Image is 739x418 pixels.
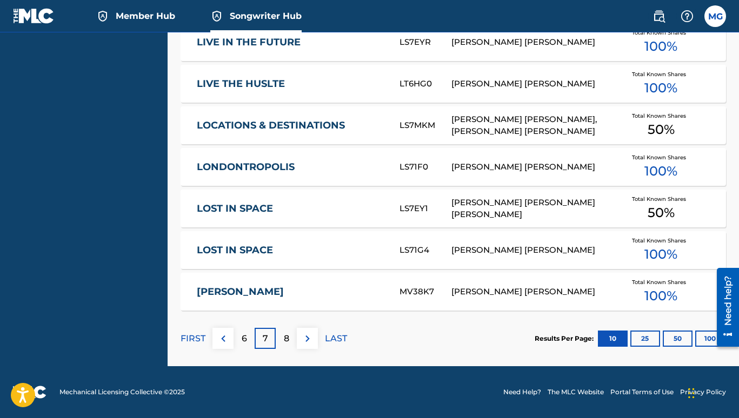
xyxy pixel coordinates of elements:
[548,387,604,397] a: The MLC Website
[210,10,223,23] img: Top Rightsholder
[451,113,607,138] div: [PERSON_NAME] [PERSON_NAME], [PERSON_NAME] [PERSON_NAME]
[263,332,268,345] p: 7
[610,387,674,397] a: Portal Terms of Use
[301,332,314,345] img: right
[451,286,607,298] div: [PERSON_NAME] [PERSON_NAME]
[451,197,607,221] div: [PERSON_NAME] [PERSON_NAME] [PERSON_NAME]
[451,244,607,257] div: [PERSON_NAME] [PERSON_NAME]
[709,263,739,352] iframe: Resource Center
[400,78,451,90] div: LT6HG0
[325,332,347,345] p: LAST
[535,334,596,343] p: Results Per Page:
[197,244,385,257] a: LOST IN SPACE
[681,10,694,23] img: help
[704,5,726,27] div: User Menu
[644,245,677,264] span: 100 %
[217,332,230,345] img: left
[197,203,385,215] a: LOST IN SPACE
[451,78,607,90] div: [PERSON_NAME] [PERSON_NAME]
[96,10,109,23] img: Top Rightsholder
[644,78,677,98] span: 100 %
[630,331,660,347] button: 25
[653,10,665,23] img: search
[663,331,693,347] button: 50
[680,387,726,397] a: Privacy Policy
[59,387,185,397] span: Mechanical Licensing Collective © 2025
[632,112,690,120] span: Total Known Shares
[400,161,451,173] div: LS71F0
[230,10,302,22] span: Songwriter Hub
[451,36,607,49] div: [PERSON_NAME] [PERSON_NAME]
[685,366,739,418] iframe: Chat Widget
[632,70,690,78] span: Total Known Shares
[648,5,670,27] a: Public Search
[400,203,451,215] div: LS7EY1
[400,286,451,298] div: MV38K7
[197,161,385,173] a: LONDONTROPOLIS
[648,203,675,223] span: 50 %
[644,286,677,306] span: 100 %
[632,153,690,161] span: Total Known Shares
[181,332,205,345] p: FIRST
[400,119,451,132] div: LS7MKM
[400,244,451,257] div: LS71G4
[451,161,607,173] div: [PERSON_NAME] [PERSON_NAME]
[116,10,175,22] span: Member Hub
[197,286,385,298] a: [PERSON_NAME]
[503,387,541,397] a: Need Help?
[197,36,385,49] a: LIVE IN THE FUTURE
[648,120,675,139] span: 50 %
[13,8,55,24] img: MLC Logo
[284,332,289,345] p: 8
[400,36,451,49] div: LS7EYR
[632,237,690,245] span: Total Known Shares
[13,386,46,399] img: logo
[632,195,690,203] span: Total Known Shares
[242,332,247,345] p: 6
[695,331,725,347] button: 100
[644,37,677,56] span: 100 %
[598,331,628,347] button: 10
[644,161,677,181] span: 100 %
[632,29,690,37] span: Total Known Shares
[197,78,385,90] a: LIVE THE HUSLTE
[197,119,385,132] a: LOCATIONS & DESTINATIONS
[676,5,698,27] div: Help
[688,377,695,409] div: Drag
[632,278,690,286] span: Total Known Shares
